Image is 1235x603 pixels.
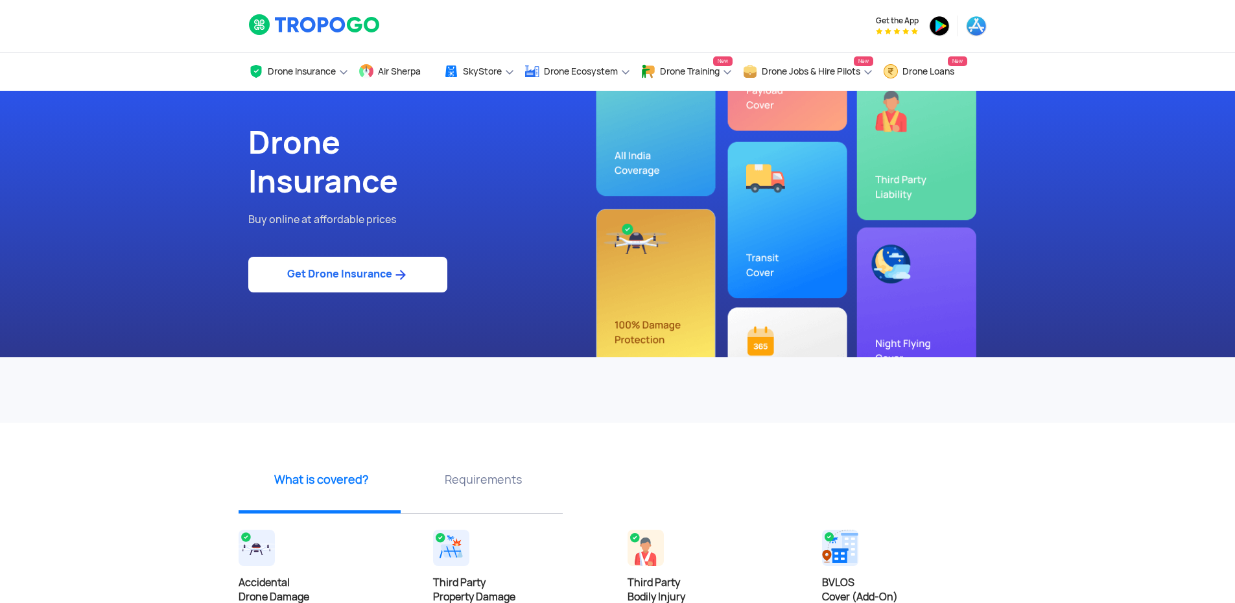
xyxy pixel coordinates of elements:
span: New [854,56,873,66]
h1: Drone Insurance [248,123,608,201]
span: Drone Jobs & Hire Pilots [762,66,860,77]
img: ic_playstore.png [929,16,950,36]
a: Drone Insurance [248,53,349,91]
a: Drone Jobs & Hire PilotsNew [742,53,873,91]
span: Drone Insurance [268,66,336,77]
a: Drone TrainingNew [641,53,733,91]
span: Drone Training [660,66,720,77]
p: Buy online at affordable prices [248,211,608,228]
span: New [713,56,733,66]
a: Air Sherpa [359,53,434,91]
a: Drone LoansNew [883,53,967,91]
img: ic_appstore.png [966,16,987,36]
a: SkyStore [443,53,515,91]
img: ic_arrow_forward_blue.svg [392,267,408,283]
span: SkyStore [463,66,502,77]
a: Get Drone Insurance [248,257,447,292]
span: Get the App [876,16,919,26]
p: What is covered? [245,471,397,488]
p: Requirements [407,471,559,488]
img: App Raking [876,28,918,34]
img: logoHeader.svg [248,14,381,36]
span: Drone Ecosystem [544,66,618,77]
a: Drone Ecosystem [524,53,631,91]
span: New [948,56,967,66]
span: Air Sherpa [378,66,421,77]
span: Drone Loans [902,66,954,77]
